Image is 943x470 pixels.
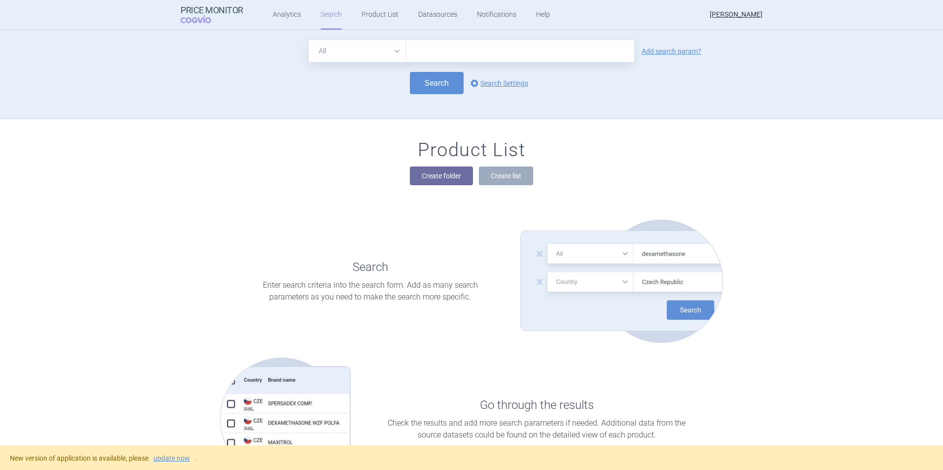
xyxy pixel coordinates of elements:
[410,167,473,185] button: Create folder
[410,72,464,94] button: Search
[153,455,190,462] a: update now
[418,139,525,162] h1: Product List
[10,454,197,462] span: New version of application is available, please .
[250,279,491,303] p: Enter search criteria into the search form. Add as many search parameters as you need to make the...
[479,167,533,185] button: Create list
[181,15,225,23] span: COGVIO
[380,417,693,441] p: Check the results and add more search parameters if needed. Additional data from the source datas...
[181,5,243,24] a: Price MonitorCOGVIO
[353,260,388,274] h1: Search
[642,48,701,55] a: Add search param?
[181,5,243,15] strong: Price Monitor
[469,77,528,89] a: Search Settings
[480,398,594,412] h1: Go through the results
